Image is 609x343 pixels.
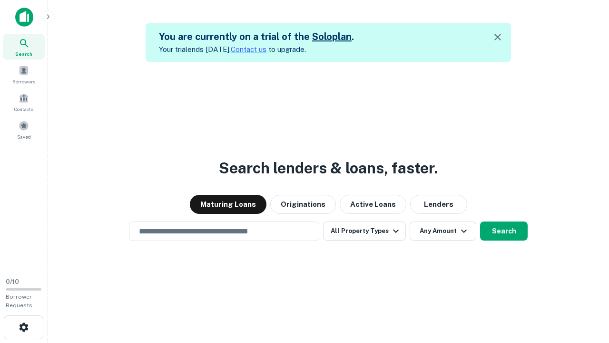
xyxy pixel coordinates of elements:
[270,195,336,214] button: Originations
[480,222,528,241] button: Search
[3,61,45,87] a: Borrowers
[159,30,354,44] h5: You are currently on a trial of the .
[561,267,609,313] iframe: Chat Widget
[14,105,33,113] span: Contacts
[17,133,31,141] span: Saved
[15,50,32,58] span: Search
[340,195,406,214] button: Active Loans
[190,195,266,214] button: Maturing Loans
[6,293,32,309] span: Borrower Requests
[15,8,33,27] img: capitalize-icon.png
[159,44,354,55] p: Your trial ends [DATE]. to upgrade.
[410,222,476,241] button: Any Amount
[231,45,266,53] a: Contact us
[12,78,35,85] span: Borrowers
[312,31,352,42] a: Soloplan
[323,222,406,241] button: All Property Types
[410,195,467,214] button: Lenders
[3,34,45,60] a: Search
[6,278,19,285] span: 0 / 10
[3,117,45,142] a: Saved
[3,89,45,115] a: Contacts
[219,157,438,180] h3: Search lenders & loans, faster.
